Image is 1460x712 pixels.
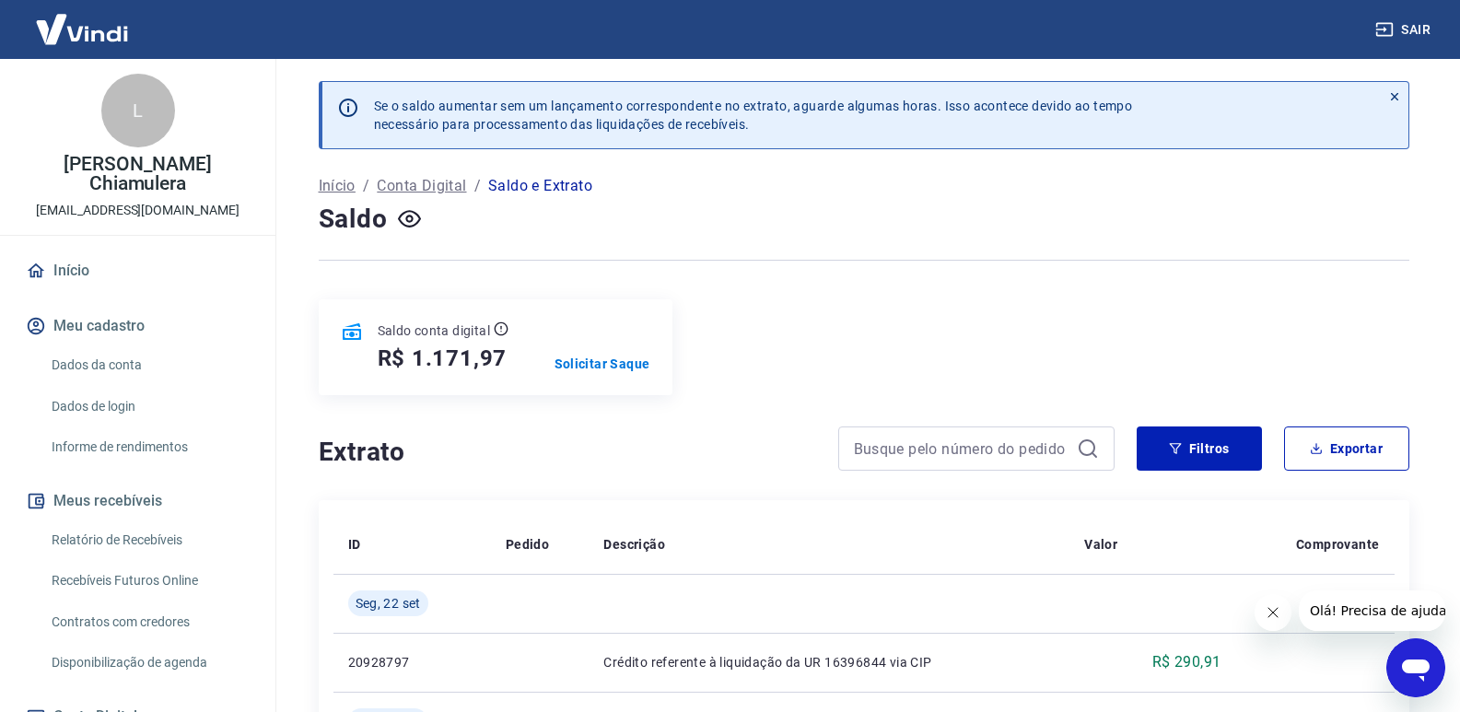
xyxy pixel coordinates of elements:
button: Sair [1372,13,1438,47]
p: [PERSON_NAME] Chiamulera [15,155,261,193]
p: Pedido [506,535,549,554]
a: Início [22,251,253,291]
p: Saldo e Extrato [488,175,592,197]
a: Conta Digital [377,175,466,197]
button: Exportar [1284,426,1409,471]
p: / [363,175,369,197]
input: Busque pelo número do pedido [854,435,1069,462]
a: Informe de rendimentos [44,428,253,466]
a: Contratos com credores [44,603,253,641]
p: Comprovante [1296,535,1379,554]
button: Meus recebíveis [22,481,253,521]
p: Se o saldo aumentar sem um lançamento correspondente no extrato, aguarde algumas horas. Isso acon... [374,97,1133,134]
p: [EMAIL_ADDRESS][DOMAIN_NAME] [36,201,239,220]
p: Valor [1084,535,1117,554]
iframe: Mensagem da empresa [1299,590,1445,631]
a: Recebíveis Futuros Online [44,562,253,600]
iframe: Botão para abrir a janela de mensagens [1386,638,1445,697]
a: Disponibilização de agenda [44,644,253,682]
div: L [101,74,175,147]
a: Dados da conta [44,346,253,384]
p: Saldo conta digital [378,321,491,340]
a: Relatório de Recebíveis [44,521,253,559]
p: 20928797 [348,653,476,671]
h4: Saldo [319,201,388,238]
a: Solicitar Saque [555,355,650,373]
iframe: Fechar mensagem [1255,594,1291,631]
a: Início [319,175,356,197]
p: R$ 290,91 [1152,651,1221,673]
h5: R$ 1.171,97 [378,344,508,373]
a: Dados de login [44,388,253,426]
img: Vindi [22,1,142,57]
span: Olá! Precisa de ajuda? [11,13,155,28]
button: Meu cadastro [22,306,253,346]
p: ID [348,535,361,554]
p: Crédito referente à liquidação da UR 16396844 via CIP [603,653,1055,671]
span: Seg, 22 set [356,594,421,613]
button: Filtros [1137,426,1262,471]
h4: Extrato [319,434,816,471]
p: Descrição [603,535,665,554]
p: / [474,175,481,197]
